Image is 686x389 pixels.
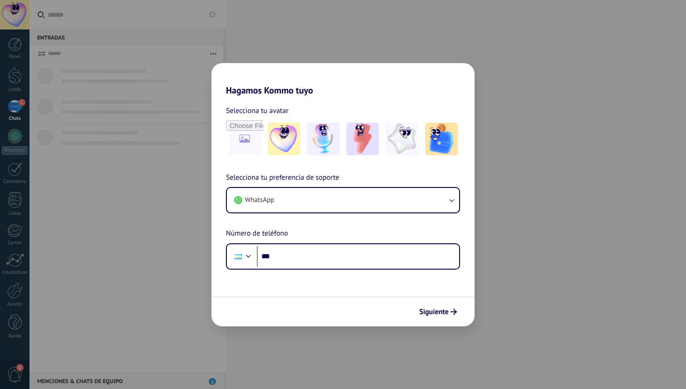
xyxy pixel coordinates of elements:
img: -2.jpeg [307,123,340,155]
h2: Hagamos Kommo tuyo [211,63,475,96]
span: Número de teléfono [226,228,288,240]
span: Selecciona tu preferencia de soporte [226,172,339,184]
img: -1.jpeg [268,123,300,155]
div: Argentina: + 54 [230,247,247,266]
button: WhatsApp [227,188,459,212]
span: WhatsApp [245,196,274,205]
img: -4.jpeg [386,123,418,155]
img: -3.jpeg [346,123,379,155]
span: Selecciona tu avatar [226,105,289,117]
span: Siguiente [419,309,449,315]
button: Siguiente [415,304,461,320]
img: -5.jpeg [425,123,458,155]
